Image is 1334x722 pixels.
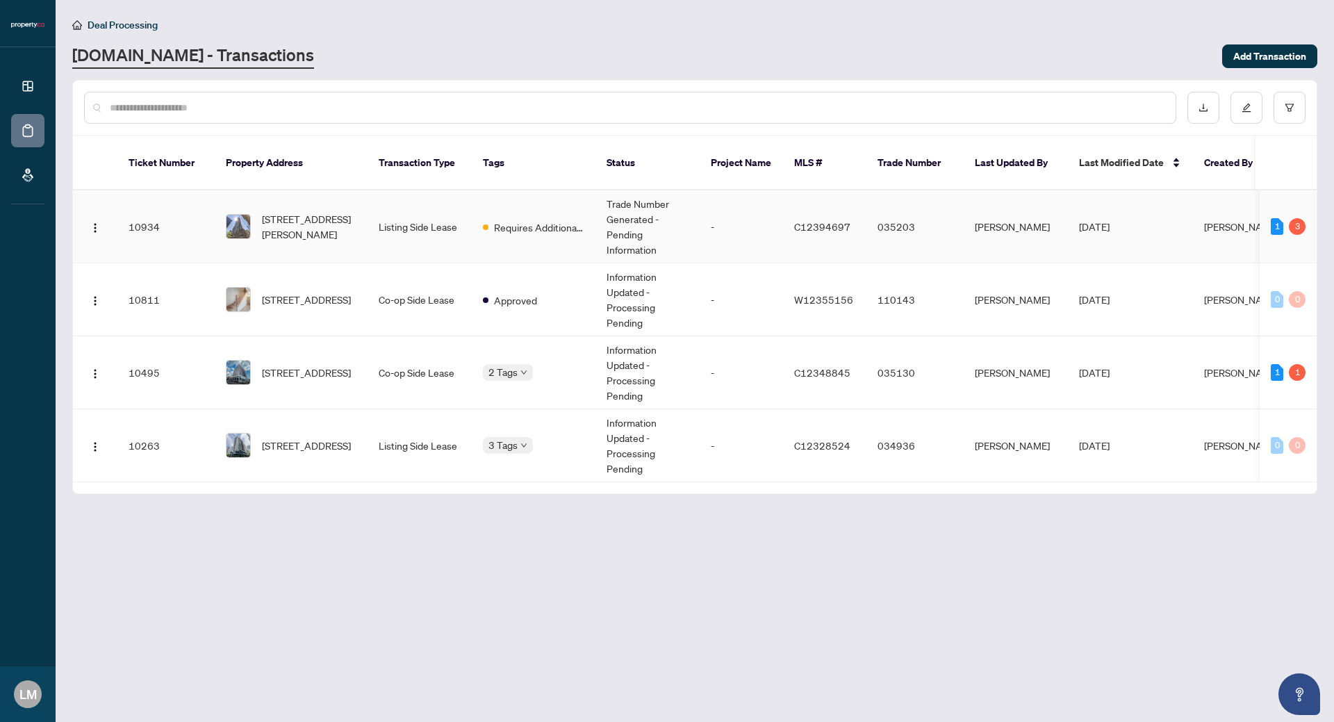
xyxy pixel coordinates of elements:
span: [STREET_ADDRESS] [262,438,351,453]
div: 0 [1271,291,1283,308]
td: Information Updated - Processing Pending [595,336,700,409]
img: Logo [90,368,101,379]
th: Tags [472,136,595,190]
th: Transaction Type [368,136,472,190]
td: 10811 [117,263,215,336]
td: [PERSON_NAME] [964,409,1068,482]
td: Trade Number Generated - Pending Information [595,190,700,263]
button: filter [1274,92,1306,124]
span: [DATE] [1079,439,1110,452]
button: Logo [84,288,106,311]
td: 034936 [866,409,964,482]
span: [PERSON_NAME] [1204,366,1279,379]
td: Listing Side Lease [368,409,472,482]
span: [DATE] [1079,220,1110,233]
span: Requires Additional Docs [494,220,584,235]
td: - [700,409,783,482]
img: Logo [90,441,101,452]
span: edit [1242,103,1251,113]
span: [STREET_ADDRESS][PERSON_NAME] [262,211,356,242]
td: Listing Side Lease [368,190,472,263]
span: 3 Tags [488,437,518,453]
td: 110143 [866,263,964,336]
span: home [72,20,82,30]
td: 10263 [117,409,215,482]
td: Co-op Side Lease [368,336,472,409]
a: [DOMAIN_NAME] - Transactions [72,44,314,69]
span: [PERSON_NAME] [1204,439,1279,452]
button: download [1187,92,1219,124]
button: Logo [84,361,106,384]
div: 1 [1271,218,1283,235]
span: down [520,369,527,376]
span: Deal Processing [88,19,158,31]
th: Created By [1193,136,1276,190]
td: 10495 [117,336,215,409]
td: Information Updated - Processing Pending [595,263,700,336]
span: filter [1285,103,1294,113]
button: Add Transaction [1222,44,1317,68]
th: Property Address [215,136,368,190]
img: thumbnail-img [227,361,250,384]
td: - [700,336,783,409]
div: 0 [1271,437,1283,454]
div: 0 [1289,437,1306,454]
span: C12348845 [794,366,850,379]
th: Project Name [700,136,783,190]
th: Trade Number [866,136,964,190]
th: Status [595,136,700,190]
td: - [700,190,783,263]
img: Logo [90,222,101,233]
span: Approved [494,293,537,308]
span: [DATE] [1079,366,1110,379]
td: [PERSON_NAME] [964,263,1068,336]
th: Last Updated By [964,136,1068,190]
div: 3 [1289,218,1306,235]
div: 0 [1289,291,1306,308]
td: [PERSON_NAME] [964,336,1068,409]
img: thumbnail-img [227,215,250,238]
td: Information Updated - Processing Pending [595,409,700,482]
span: LM [19,684,37,704]
span: [PERSON_NAME] [1204,293,1279,306]
button: Logo [84,434,106,457]
span: [DATE] [1079,293,1110,306]
td: 035203 [866,190,964,263]
span: [STREET_ADDRESS] [262,365,351,380]
span: Last Modified Date [1079,155,1164,170]
button: edit [1230,92,1262,124]
span: 2 Tags [488,364,518,380]
img: logo [11,21,44,29]
img: thumbnail-img [227,434,250,457]
th: MLS # [783,136,866,190]
button: Logo [84,215,106,238]
span: W12355156 [794,293,853,306]
img: Logo [90,295,101,306]
td: 035130 [866,336,964,409]
td: - [700,263,783,336]
td: 10934 [117,190,215,263]
span: C12328524 [794,439,850,452]
td: Co-op Side Lease [368,263,472,336]
span: Add Transaction [1233,45,1306,67]
button: Open asap [1278,673,1320,715]
img: thumbnail-img [227,288,250,311]
td: [PERSON_NAME] [964,190,1068,263]
th: Last Modified Date [1068,136,1193,190]
span: C12394697 [794,220,850,233]
th: Ticket Number [117,136,215,190]
div: 1 [1271,364,1283,381]
span: download [1199,103,1208,113]
span: [PERSON_NAME] [1204,220,1279,233]
span: [STREET_ADDRESS] [262,292,351,307]
span: down [520,442,527,449]
div: 1 [1289,364,1306,381]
